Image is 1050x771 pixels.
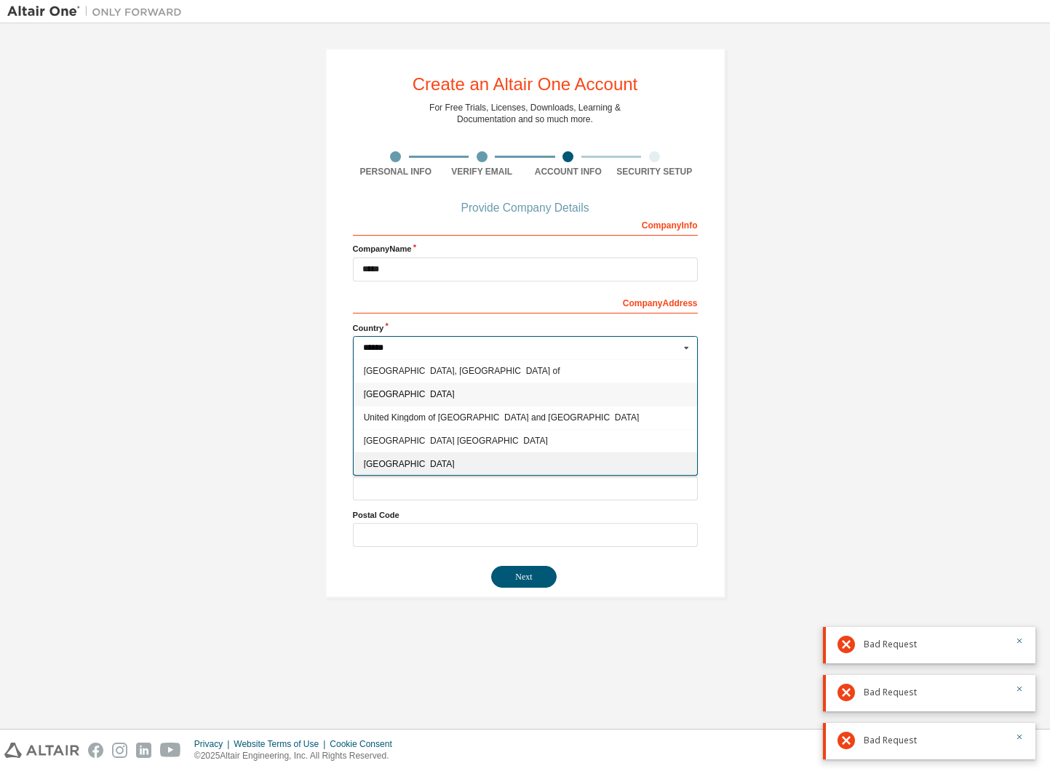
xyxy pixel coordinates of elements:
div: Account Info [525,166,612,177]
label: Country [353,322,698,334]
div: Privacy [194,738,234,750]
img: linkedin.svg [136,743,151,758]
img: instagram.svg [112,743,127,758]
div: Cookie Consent [330,738,400,750]
span: Bad Request [864,639,917,650]
span: Bad Request [864,687,917,698]
button: Next [491,566,557,588]
span: [GEOGRAPHIC_DATA] [GEOGRAPHIC_DATA] [363,436,687,445]
img: altair_logo.svg [4,743,79,758]
label: Postal Code [353,509,698,521]
span: [GEOGRAPHIC_DATA] [363,460,687,468]
img: facebook.svg [88,743,103,758]
div: Company Info [353,212,698,236]
div: For Free Trials, Licenses, Downloads, Learning & Documentation and so much more. [429,102,621,125]
span: [GEOGRAPHIC_DATA], [GEOGRAPHIC_DATA] of [363,367,687,375]
div: Create an Altair One Account [413,76,638,93]
div: Website Terms of Use [234,738,330,750]
span: Bad Request [864,735,917,746]
div: Company Address [353,290,698,313]
img: Altair One [7,4,189,19]
div: Provide Company Details [353,204,698,212]
label: Company Name [353,243,698,255]
div: Verify Email [439,166,525,177]
span: [GEOGRAPHIC_DATA] [363,390,687,399]
span: United Kingdom of [GEOGRAPHIC_DATA] and [GEOGRAPHIC_DATA] [363,413,687,422]
div: Personal Info [353,166,440,177]
div: Security Setup [611,166,698,177]
img: youtube.svg [160,743,181,758]
p: © 2025 Altair Engineering, Inc. All Rights Reserved. [194,750,401,762]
